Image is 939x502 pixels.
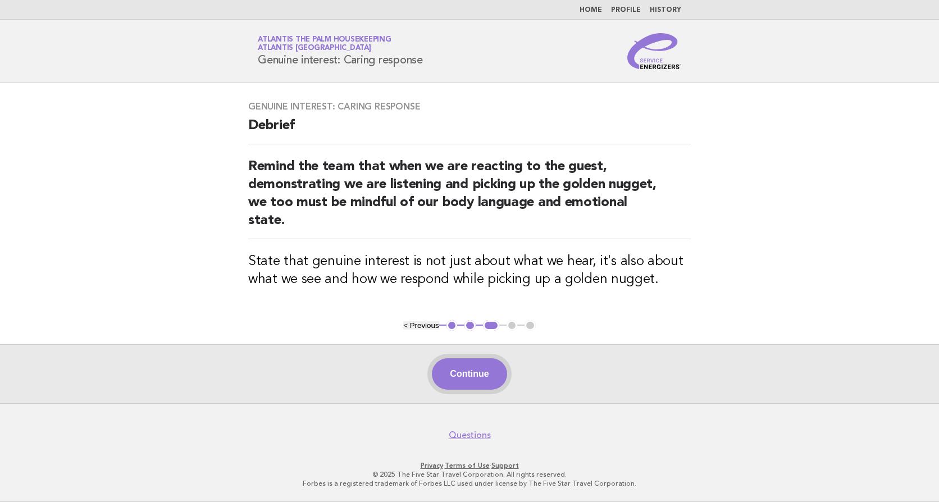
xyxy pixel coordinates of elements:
h2: Remind the team that when we are reacting to the guest, demonstrating we are listening and pickin... [248,158,691,239]
button: Continue [432,358,507,390]
button: 1 [446,320,458,331]
p: Forbes is a registered trademark of Forbes LLC used under license by The Five Star Travel Corpora... [126,479,813,488]
a: Terms of Use [445,462,490,469]
img: Service Energizers [627,33,681,69]
button: 3 [483,320,499,331]
button: 2 [464,320,476,331]
a: History [650,7,681,13]
h3: Genuine interest: Caring response [248,101,691,112]
a: Home [580,7,602,13]
a: Privacy [421,462,443,469]
h3: State that genuine interest is not just about what we hear, it's also about what we see and how w... [248,253,691,289]
a: Profile [611,7,641,13]
h1: Genuine interest: Caring response [258,36,423,66]
p: · · [126,461,813,470]
span: Atlantis [GEOGRAPHIC_DATA] [258,45,371,52]
a: Support [491,462,519,469]
a: Questions [449,430,491,441]
h2: Debrief [248,117,691,144]
a: Atlantis The Palm HousekeepingAtlantis [GEOGRAPHIC_DATA] [258,36,391,52]
p: © 2025 The Five Star Travel Corporation. All rights reserved. [126,470,813,479]
button: < Previous [403,321,439,330]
